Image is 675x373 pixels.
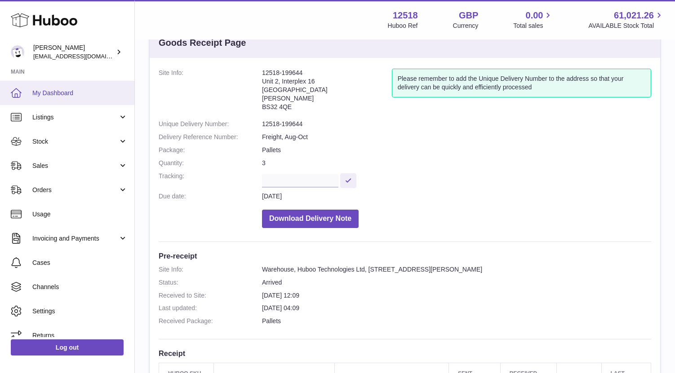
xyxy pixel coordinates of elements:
dt: Tracking: [159,172,262,188]
dd: [DATE] 04:09 [262,304,651,312]
span: Orders [32,186,118,194]
dd: Pallets [262,146,651,154]
div: Huboo Ref [388,22,418,30]
h3: Receipt [159,348,651,358]
dt: Package: [159,146,262,154]
dt: Site Info: [159,69,262,115]
span: Total sales [513,22,553,30]
dt: Received Package: [159,317,262,325]
span: Cases [32,259,128,267]
button: Download Delivery Note [262,210,359,228]
address: 12518-199644 Unit 2, Interplex 16 [GEOGRAPHIC_DATA] [PERSON_NAME] BS32 4QE [262,69,392,115]
dt: Received to Site: [159,291,262,300]
div: [PERSON_NAME] [33,44,114,61]
span: Invoicing and Payments [32,234,118,243]
a: 61,021.26 AVAILABLE Stock Total [588,9,664,30]
span: Sales [32,162,118,170]
span: Returns [32,331,128,340]
dd: [DATE] 12:09 [262,291,651,300]
dd: Arrived [262,278,651,287]
dt: Due date: [159,192,262,201]
span: Listings [32,113,118,122]
span: 61,021.26 [614,9,654,22]
dd: Warehouse, Huboo Technologies Ltd, [STREET_ADDRESS][PERSON_NAME] [262,265,651,274]
a: 0.00 Total sales [513,9,553,30]
dt: Unique Delivery Number: [159,120,262,128]
span: AVAILABLE Stock Total [588,22,664,30]
dt: Status: [159,278,262,287]
span: Usage [32,210,128,219]
span: Stock [32,137,118,146]
span: 0.00 [526,9,543,22]
dd: 3 [262,159,651,167]
h3: Pre-receipt [159,251,651,261]
h3: Goods Receipt Page [159,37,246,49]
strong: GBP [459,9,478,22]
span: My Dashboard [32,89,128,97]
dt: Last updated: [159,304,262,312]
dt: Quantity: [159,159,262,167]
dd: [DATE] [262,192,651,201]
span: [EMAIL_ADDRESS][DOMAIN_NAME] [33,53,132,60]
strong: 12518 [393,9,418,22]
span: Channels [32,283,128,291]
div: Currency [453,22,479,30]
a: Log out [11,339,124,355]
span: Settings [32,307,128,316]
dd: Pallets [262,317,651,325]
dt: Site Info: [159,265,262,274]
dt: Delivery Reference Number: [159,133,262,141]
img: caitlin@fancylamp.co [11,45,24,59]
dd: 12518-199644 [262,120,651,128]
div: Please remember to add the Unique Delivery Number to the address so that your delivery can be qui... [392,69,651,97]
dd: Freight, Aug-Oct [262,133,651,141]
